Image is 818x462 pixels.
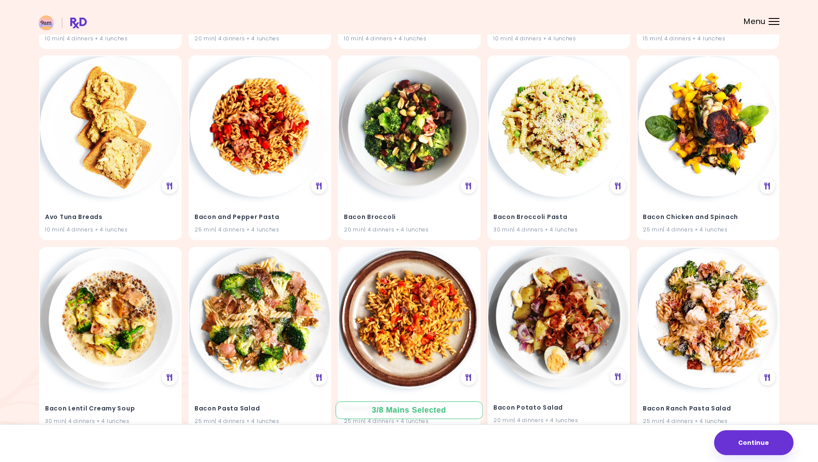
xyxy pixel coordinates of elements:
div: 20 min | 4 dinners + 4 lunches [195,34,325,43]
h4: Bacon Lentil Creamy Soup [45,402,176,416]
h4: Bacon Pasta Salad [195,402,325,416]
button: Continue [714,430,794,455]
h4: Bacon and Pepper Pasta [195,210,325,224]
div: See Meal Plan [610,369,626,384]
img: RxDiet [39,15,87,30]
div: See Meal Plan [311,178,327,194]
div: 30 min | 4 dinners + 4 lunches [493,226,624,234]
div: 10 min | 4 dinners + 4 lunches [45,226,176,234]
div: 25 min | 4 dinners + 4 lunches [195,226,325,234]
div: 25 min | 4 dinners + 4 lunches [195,417,325,426]
div: 15 min | 4 dinners + 4 lunches [643,34,773,43]
div: 20 min | 4 dinners + 4 lunches [344,226,474,234]
div: 10 min | 4 dinners + 4 lunches [493,34,624,43]
h4: Avo Tuna Breads [45,210,176,224]
div: See Meal Plan [610,178,626,194]
div: See Meal Plan [311,370,327,385]
div: 25 min | 4 dinners + 4 lunches [643,226,773,234]
div: See Meal Plan [760,178,775,194]
h4: Bacon Chicken and Spinach [643,210,773,224]
div: 25 min | 4 dinners + 4 lunches [643,417,773,426]
div: See Meal Plan [760,370,775,385]
h4: Bacon Potato Salad [493,401,624,415]
div: 10 min | 4 dinners + 4 lunches [344,34,474,43]
div: See Meal Plan [461,178,476,194]
h4: Bacon Broccoli [344,210,474,224]
div: 10 min | 4 dinners + 4 lunches [45,34,176,43]
div: See Meal Plan [461,370,476,385]
div: See Meal Plan [162,178,177,194]
span: Menu [744,18,766,25]
h4: Bacon Ranch Pasta Salad [643,402,773,416]
div: 3 / 8 Mains Selected [366,405,453,416]
h4: Bacon Broccoli Pasta [493,210,624,224]
div: 30 min | 4 dinners + 4 lunches [45,417,176,426]
div: 25 min | 4 dinners + 4 lunches [344,417,474,426]
div: 20 min | 4 dinners + 4 lunches [493,416,624,425]
div: See Meal Plan [162,370,177,385]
